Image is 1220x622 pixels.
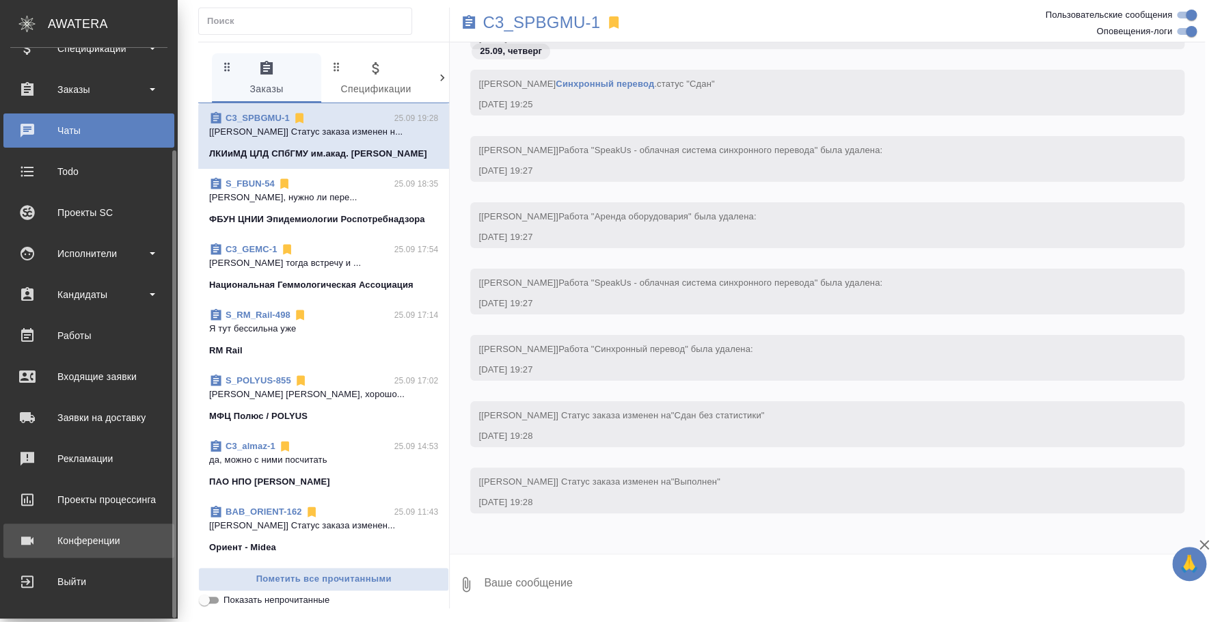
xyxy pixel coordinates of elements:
[198,567,449,591] button: Пометить все прочитанными
[209,344,243,357] p: RM Rail
[478,164,1137,178] div: [DATE] 19:27
[277,177,291,191] svg: Отписаться
[305,505,318,519] svg: Отписаться
[198,103,449,169] div: C3_SPBGMU-125.09 19:28[[PERSON_NAME]] Статус заказа изменен н...ЛКИиМД ЦЛД СПбГМУ им.акад. [PERSO...
[10,120,167,141] div: Чаты
[10,38,167,59] div: Спецификации
[209,409,308,423] p: МФЦ Полюс / POLYUS
[394,374,439,388] p: 25.09 17:02
[10,325,167,346] div: Работы
[558,211,757,221] span: Работа "Аренда оборудовария" была удалена:
[226,506,302,517] a: BAB_ORIENT-162
[198,169,449,234] div: S_FBUN-5425.09 18:35[PERSON_NAME], нужно ли пере...ФБУН ЦНИИ Эпидемиологии Роспотребнадзора
[209,475,330,489] p: ПАО НПО [PERSON_NAME]
[293,111,306,125] svg: Отписаться
[10,161,167,182] div: Todo
[10,571,167,592] div: Выйти
[198,234,449,300] div: C3_GEMC-125.09 17:54[PERSON_NAME] тогда встречу и ...Национальная Геммологическая Ассоциация
[3,195,174,230] a: Проекты SC
[478,98,1137,111] div: [DATE] 19:25
[10,79,167,100] div: Заказы
[394,505,439,519] p: 25.09 11:43
[394,111,439,125] p: 25.09 19:28
[478,145,882,155] span: [[PERSON_NAME]]
[198,431,449,497] div: C3_almaz-125.09 14:53да, можно с ними посчитатьПАО НПО [PERSON_NAME]
[3,524,174,558] a: Конференции
[3,565,174,599] a: Выйти
[671,410,765,420] span: "Сдан без статистики"
[209,453,438,467] p: да, можно с ними посчитать
[10,366,167,387] div: Входящие заявки
[206,571,442,587] span: Пометить все прочитанными
[478,297,1137,310] div: [DATE] 19:27
[1172,547,1206,581] button: 🙏
[478,429,1137,443] div: [DATE] 19:28
[478,496,1137,509] div: [DATE] 19:28
[478,363,1137,377] div: [DATE] 19:27
[278,440,292,453] svg: Отписаться
[3,442,174,476] a: Рекламации
[478,230,1137,244] div: [DATE] 19:27
[478,211,756,221] span: [[PERSON_NAME]]
[1096,25,1172,38] span: Оповещения-логи
[280,243,294,256] svg: Отписаться
[480,44,542,58] p: 25.09, четверг
[478,476,720,487] span: [[PERSON_NAME]] Статус заказа изменен на
[226,244,277,254] a: C3_GEMC-1
[198,497,449,563] div: BAB_ORIENT-16225.09 11:43[[PERSON_NAME]] Статус заказа изменен...Ориент - Midea
[1178,550,1201,578] span: 🙏
[226,441,275,451] a: C3_almaz-1
[3,319,174,353] a: Работы
[226,310,290,320] a: S_RM_Rail-498
[330,60,343,73] svg: Зажми и перетащи, чтобы поменять порядок вкладок
[10,448,167,469] div: Рекламации
[10,202,167,223] div: Проекты SC
[3,401,174,435] a: Заявки на доставку
[226,113,290,123] a: C3_SPBGMU-1
[1045,8,1172,22] span: Пользовательские сообщения
[293,308,307,322] svg: Отписаться
[209,519,438,532] p: [[PERSON_NAME]] Статус заказа изменен...
[198,366,449,431] div: S_POLYUS-85525.09 17:02[PERSON_NAME] [PERSON_NAME], хорошо...МФЦ Полюс / POLYUS
[657,79,715,89] span: статус "Сдан"
[209,541,276,554] p: Ориент - Midea
[478,278,882,288] span: [[PERSON_NAME]]
[558,145,882,155] span: Работа "SpeakUs - облачная система синхронного перевода" была удалена:
[209,256,438,270] p: [PERSON_NAME] тогда встречу и ...
[329,60,422,98] span: Спецификации
[209,147,427,161] p: ЛКИиМД ЦЛД СПбГМУ им.акад. [PERSON_NAME]
[558,344,753,354] span: Работа "Синхронный перевод" была удалена:
[478,344,753,354] span: [[PERSON_NAME]]
[10,489,167,510] div: Проекты процессинга
[10,243,167,264] div: Исполнители
[209,191,438,204] p: [PERSON_NAME], нужно ли пере...
[394,177,439,191] p: 25.09 18:35
[209,278,414,292] p: Национальная Геммологическая Ассоциация
[394,440,439,453] p: 25.09 14:53
[394,243,439,256] p: 25.09 17:54
[483,16,600,29] a: C3_SPBGMU-1
[3,360,174,394] a: Входящие заявки
[220,60,313,98] span: Заказы
[478,410,764,420] span: [[PERSON_NAME]] Статус заказа изменен на
[558,278,882,288] span: Работа "SpeakUs - облачная система синхронного перевода" была удалена:
[226,375,291,386] a: S_POLYUS-855
[3,154,174,189] a: Todo
[198,300,449,366] div: S_RM_Rail-49825.09 17:14Я тут бессильна ужеRM Rail
[478,79,714,89] span: [[PERSON_NAME] .
[226,178,275,189] a: S_FBUN-54
[209,322,438,336] p: Я тут бессильна уже
[223,593,329,607] span: Показать непрочитанные
[394,308,439,322] p: 25.09 17:14
[10,284,167,305] div: Кандидаты
[207,12,411,31] input: Поиск
[10,530,167,551] div: Конференции
[556,79,654,89] a: Синхронный перевод
[209,213,425,226] p: ФБУН ЦНИИ Эпидемиологии Роспотребнадзора
[221,60,234,73] svg: Зажми и перетащи, чтобы поменять порядок вкладок
[3,113,174,148] a: Чаты
[671,476,720,487] span: "Выполнен"
[48,10,178,38] div: AWATERA
[209,388,438,401] p: [PERSON_NAME] [PERSON_NAME], хорошо...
